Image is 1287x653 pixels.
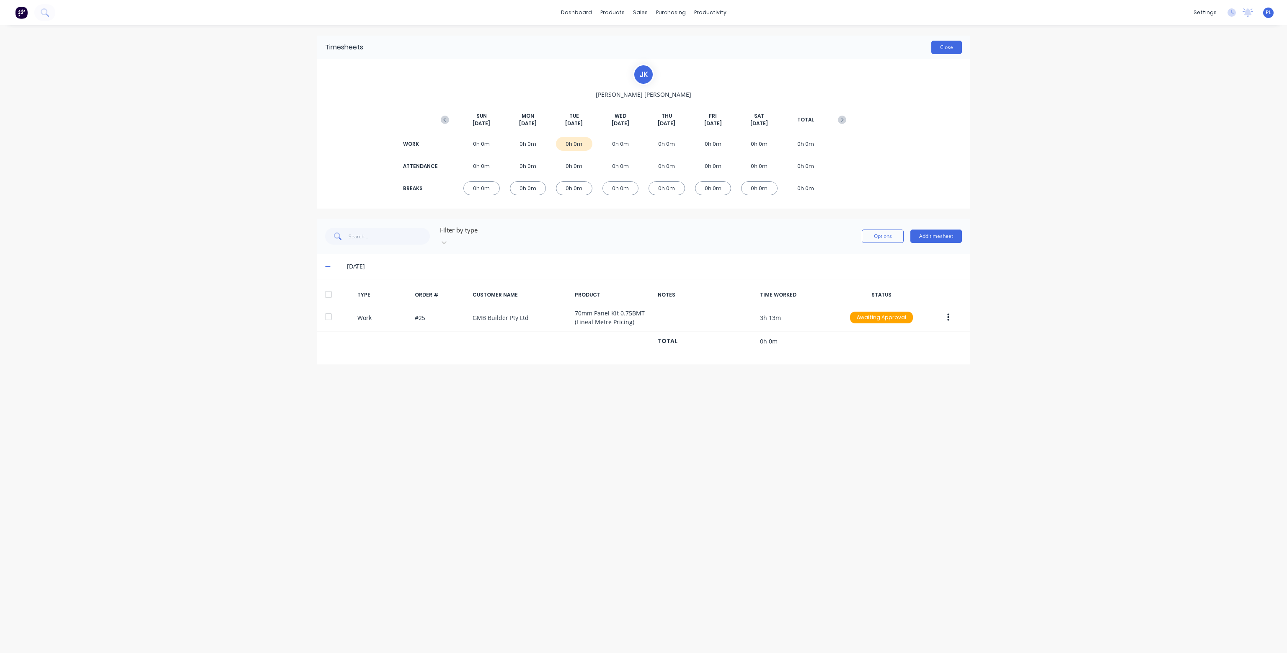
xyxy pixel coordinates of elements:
[695,137,731,151] div: 0h 0m
[797,116,814,124] span: TOTAL
[596,6,629,19] div: products
[556,137,592,151] div: 0h 0m
[615,112,626,120] span: WED
[347,262,962,271] div: [DATE]
[403,163,437,170] div: ATTENDANCE
[741,181,778,195] div: 0h 0m
[403,140,437,148] div: WORK
[649,159,685,173] div: 0h 0m
[473,291,568,299] div: CUSTOMER NAME
[633,64,654,85] div: J K
[658,120,675,127] span: [DATE]
[556,181,592,195] div: 0h 0m
[741,159,778,173] div: 0h 0m
[403,185,437,192] div: BREAKS
[510,181,546,195] div: 0h 0m
[357,291,408,299] div: TYPE
[910,230,962,243] button: Add timesheet
[629,6,652,19] div: sales
[652,6,690,19] div: purchasing
[602,159,639,173] div: 0h 0m
[690,6,731,19] div: productivity
[565,120,583,127] span: [DATE]
[463,159,500,173] div: 0h 0m
[602,181,639,195] div: 0h 0m
[473,120,490,127] span: [DATE]
[695,181,731,195] div: 0h 0m
[325,42,363,52] div: Timesheets
[754,112,764,120] span: SAT
[1189,6,1221,19] div: settings
[557,6,596,19] a: dashboard
[519,120,537,127] span: [DATE]
[1266,9,1271,16] span: PL
[602,137,639,151] div: 0h 0m
[510,159,546,173] div: 0h 0m
[760,291,836,299] div: TIME WORKED
[658,291,753,299] div: NOTES
[662,112,672,120] span: THU
[476,112,487,120] span: SUN
[349,228,430,245] input: Search...
[695,159,731,173] div: 0h 0m
[862,230,904,243] button: Options
[596,90,691,99] span: [PERSON_NAME] [PERSON_NAME]
[931,41,962,54] button: Close
[463,137,500,151] div: 0h 0m
[575,291,651,299] div: PRODUCT
[649,137,685,151] div: 0h 0m
[788,181,824,195] div: 0h 0m
[750,120,768,127] span: [DATE]
[569,112,579,120] span: TUE
[556,159,592,173] div: 0h 0m
[788,137,824,151] div: 0h 0m
[463,181,500,195] div: 0h 0m
[704,120,722,127] span: [DATE]
[788,159,824,173] div: 0h 0m
[843,291,920,299] div: STATUS
[741,137,778,151] div: 0h 0m
[415,291,466,299] div: ORDER #
[15,6,28,19] img: Factory
[850,312,913,323] div: Awaiting Approval
[612,120,629,127] span: [DATE]
[510,137,546,151] div: 0h 0m
[649,181,685,195] div: 0h 0m
[709,112,717,120] span: FRI
[522,112,534,120] span: MON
